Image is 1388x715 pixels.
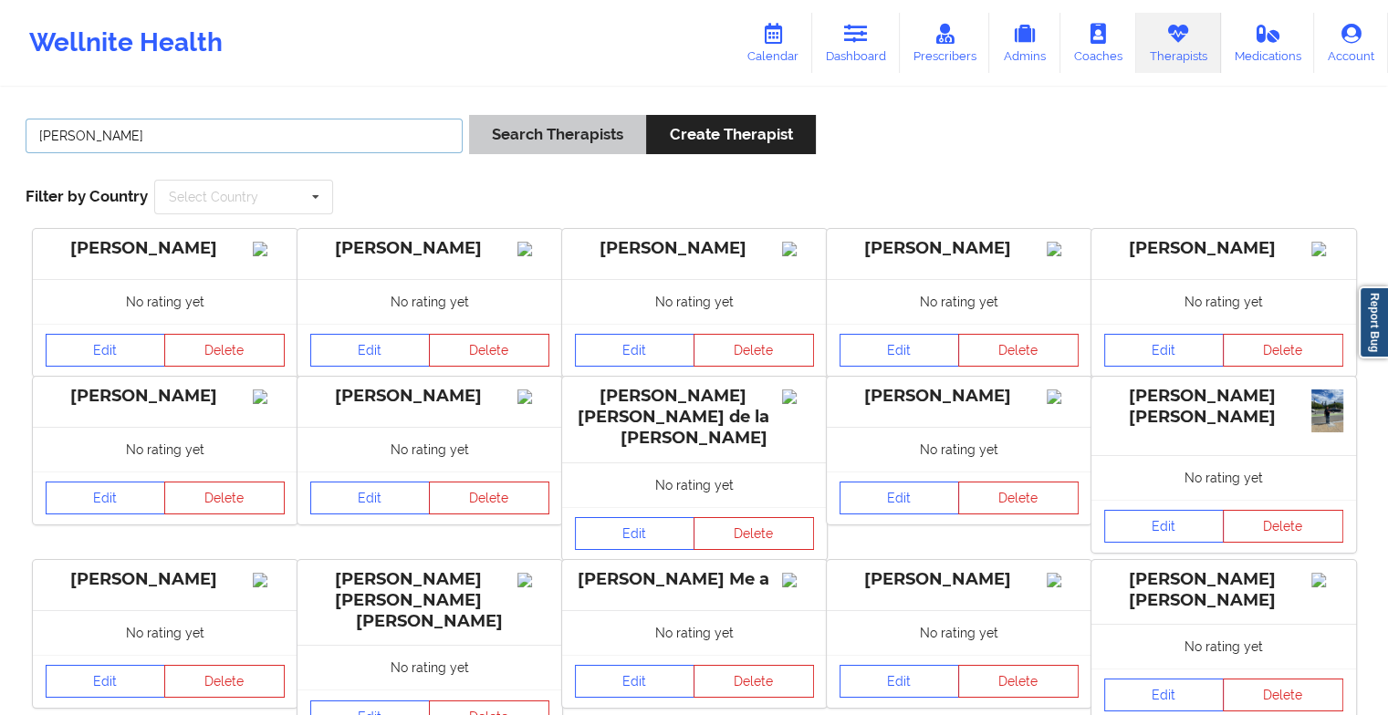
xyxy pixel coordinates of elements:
[1223,679,1343,711] button: Delete
[46,386,285,407] div: [PERSON_NAME]
[827,427,1091,471] div: No rating yet
[734,13,812,73] a: Calendar
[575,238,814,259] div: [PERSON_NAME]
[694,334,814,367] button: Delete
[26,119,463,153] input: Search Keywords
[562,462,827,507] div: No rating yet
[310,386,549,407] div: [PERSON_NAME]
[1047,573,1079,587] img: Image%2Fplaceholer-image.png
[958,482,1079,514] button: Delete
[164,482,285,514] button: Delete
[827,279,1091,324] div: No rating yet
[812,13,900,73] a: Dashboard
[164,334,285,367] button: Delete
[575,334,695,367] a: Edit
[1223,510,1343,543] button: Delete
[164,665,285,698] button: Delete
[1104,569,1343,611] div: [PERSON_NAME] [PERSON_NAME]
[1104,238,1343,259] div: [PERSON_NAME]
[517,573,549,587] img: Image%2Fplaceholer-image.png
[1060,13,1136,73] a: Coaches
[310,238,549,259] div: [PERSON_NAME]
[1311,242,1343,256] img: Image%2Fplaceholer-image.png
[840,482,960,514] a: Edit
[1311,389,1343,432] img: af653f90-b5aa-4584-b7ce-bc9dc27affc6_IMG_2483.jpeg
[46,665,166,698] a: Edit
[840,334,960,367] a: Edit
[1091,279,1356,324] div: No rating yet
[1104,334,1225,367] a: Edit
[562,610,827,655] div: No rating yet
[562,279,827,324] div: No rating yet
[46,238,285,259] div: [PERSON_NAME]
[429,334,549,367] button: Delete
[46,334,166,367] a: Edit
[469,115,646,154] button: Search Therapists
[782,389,814,404] img: Image%2Fplaceholer-image.png
[646,115,815,154] button: Create Therapist
[782,573,814,587] img: Image%2Fplaceholer-image.png
[958,334,1079,367] button: Delete
[575,569,814,590] div: [PERSON_NAME] Me a
[297,279,562,324] div: No rating yet
[253,242,285,256] img: Image%2Fplaceholer-image.png
[33,610,297,655] div: No rating yet
[840,569,1079,590] div: [PERSON_NAME]
[827,610,1091,655] div: No rating yet
[840,386,1079,407] div: [PERSON_NAME]
[1104,386,1343,428] div: [PERSON_NAME] [PERSON_NAME]
[989,13,1060,73] a: Admins
[1091,624,1356,668] div: No rating yet
[694,517,814,550] button: Delete
[33,427,297,471] div: No rating yet
[575,517,695,550] a: Edit
[46,569,285,590] div: [PERSON_NAME]
[1223,334,1343,367] button: Delete
[1104,679,1225,711] a: Edit
[575,386,814,449] div: [PERSON_NAME] [PERSON_NAME] de la [PERSON_NAME]
[1047,389,1079,404] img: Image%2Fplaceholer-image.png
[1311,573,1343,587] img: Image%2Fplaceholer-image.png
[575,665,695,698] a: Edit
[253,389,285,404] img: Image%2Fplaceholer-image.png
[1047,242,1079,256] img: Image%2Fplaceholer-image.png
[840,238,1079,259] div: [PERSON_NAME]
[297,645,562,689] div: No rating yet
[900,13,990,73] a: Prescribers
[782,242,814,256] img: Image%2Fplaceholer-image.png
[310,569,549,632] div: [PERSON_NAME] [PERSON_NAME] [PERSON_NAME]
[169,191,258,203] div: Select Country
[1221,13,1315,73] a: Medications
[517,242,549,256] img: Image%2Fplaceholer-image.png
[310,482,431,514] a: Edit
[310,334,431,367] a: Edit
[840,665,960,698] a: Edit
[694,665,814,698] button: Delete
[33,279,297,324] div: No rating yet
[1091,455,1356,500] div: No rating yet
[253,573,285,587] img: Image%2Fplaceholer-image.png
[1359,286,1388,358] a: Report Bug
[1104,510,1225,543] a: Edit
[26,187,148,205] span: Filter by Country
[1136,13,1221,73] a: Therapists
[1314,13,1388,73] a: Account
[517,389,549,404] img: Image%2Fplaceholer-image.png
[46,482,166,514] a: Edit
[958,665,1079,698] button: Delete
[429,482,549,514] button: Delete
[297,427,562,471] div: No rating yet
